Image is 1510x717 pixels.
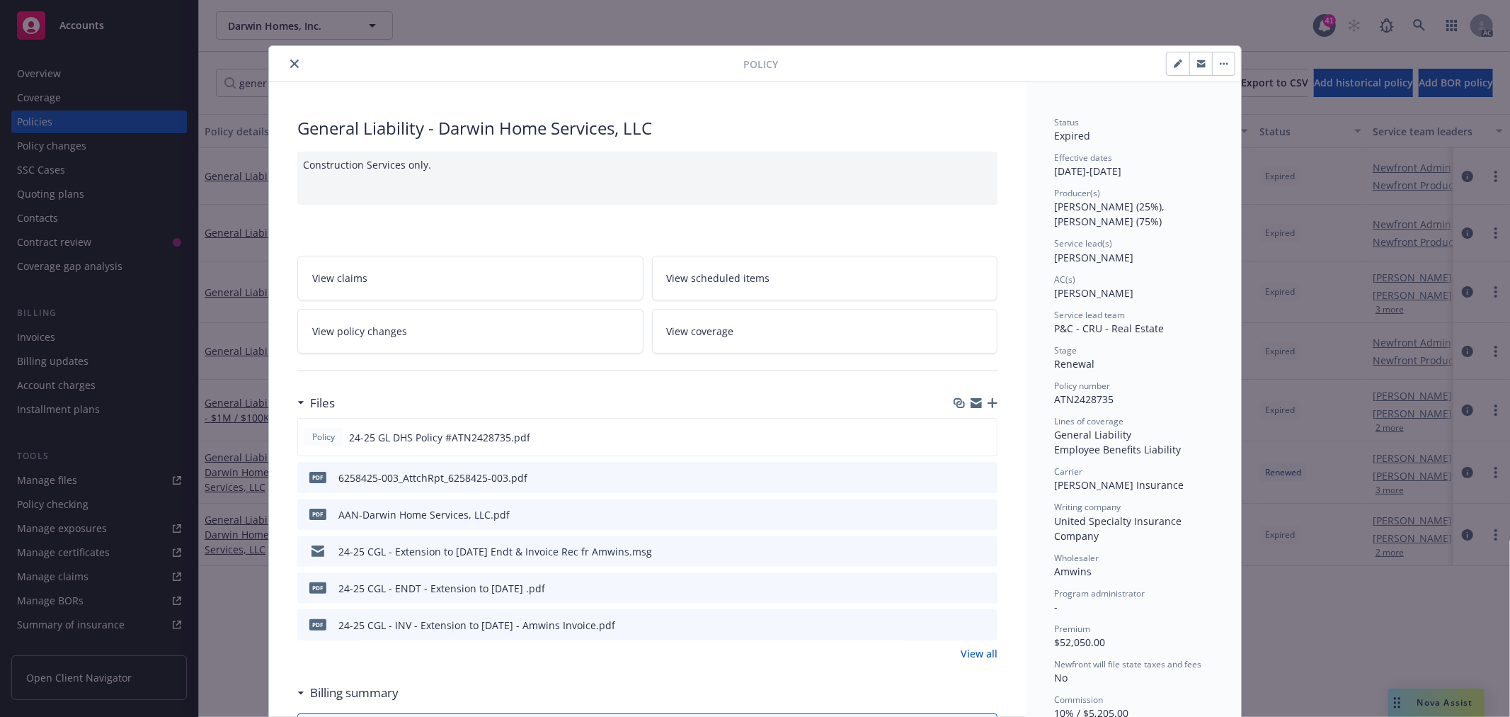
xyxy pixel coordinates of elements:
button: preview file [979,581,992,596]
span: Producer(s) [1054,187,1100,199]
span: pdf [309,509,326,519]
span: Writing company [1054,501,1121,513]
span: Premium [1054,623,1090,635]
span: Program administrator [1054,587,1145,599]
div: Files [297,394,335,412]
span: Amwins [1054,565,1092,578]
a: View policy changes [297,309,644,354]
span: View scheduled items [667,271,770,286]
a: View coverage [652,309,998,354]
span: Carrier [1054,465,1082,478]
span: Stage [1054,344,1077,356]
span: Expired [1054,129,1090,142]
span: View policy changes [312,324,407,339]
span: Effective dates [1054,152,1112,164]
span: Service lead(s) [1054,237,1112,249]
span: No [1054,671,1068,684]
button: preview file [978,430,991,445]
span: P&C - CRU - Real Estate [1054,322,1164,335]
button: close [286,55,303,72]
div: 24-25 CGL - Extension to [DATE] Endt & Invoice Rec fr Amwins.msg [338,544,652,559]
div: Employee Benefits Liability [1054,442,1213,457]
button: preview file [979,507,992,522]
span: Commission [1054,694,1103,706]
span: - [1054,600,1058,614]
button: download file [956,581,968,596]
span: Service lead team [1054,309,1125,321]
span: AC(s) [1054,273,1075,286]
span: Wholesaler [1054,552,1099,564]
div: AAN-Darwin Home Services, LLC.pdf [338,507,510,522]
button: download file [956,507,968,522]
h3: Files [310,394,335,412]
span: ATN2428735 [1054,393,1114,406]
a: View scheduled items [652,256,998,300]
span: pdf [309,582,326,593]
span: [PERSON_NAME] [1054,251,1133,264]
span: Status [1054,116,1079,128]
span: United Specialty Insurance Company [1054,514,1184,543]
button: download file [956,618,968,633]
span: Lines of coverage [1054,415,1123,427]
span: Policy number [1054,380,1110,392]
div: 24-25 CGL - ENDT - Extension to [DATE] .pdf [338,581,545,596]
a: View claims [297,256,644,300]
button: download file [956,544,968,559]
button: preview file [979,618,992,633]
div: [DATE] - [DATE] [1054,152,1213,179]
span: pdf [309,619,326,630]
span: [PERSON_NAME] (25%), [PERSON_NAME] (75%) [1054,200,1167,228]
button: download file [956,470,968,485]
span: [PERSON_NAME] [1054,286,1133,300]
span: $52,050.00 [1054,636,1105,649]
h3: Billing summary [310,684,399,702]
span: pdf [309,472,326,482]
span: View coverage [667,324,734,339]
button: preview file [979,470,992,485]
span: View claims [312,271,367,286]
div: General Liability - Darwin Home Services, LLC [297,116,997,140]
a: View all [961,646,997,661]
div: 24-25 CGL - INV - Extension to [DATE] - Amwins Invoice.pdf [338,618,615,633]
span: [PERSON_NAME] Insurance [1054,478,1184,492]
div: General Liability [1054,427,1213,442]
div: 6258425-003_AttchRpt_6258425-003.pdf [338,470,527,485]
button: download file [956,430,967,445]
div: Construction Services only. [297,152,997,205]
div: Billing summary [297,684,399,702]
span: 24-25 GL DHS Policy #ATN2428735.pdf [349,430,530,445]
span: Policy [743,57,778,72]
span: Policy [309,431,338,444]
button: preview file [979,544,992,559]
span: Renewal [1054,357,1094,371]
span: Newfront will file state taxes and fees [1054,658,1201,670]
